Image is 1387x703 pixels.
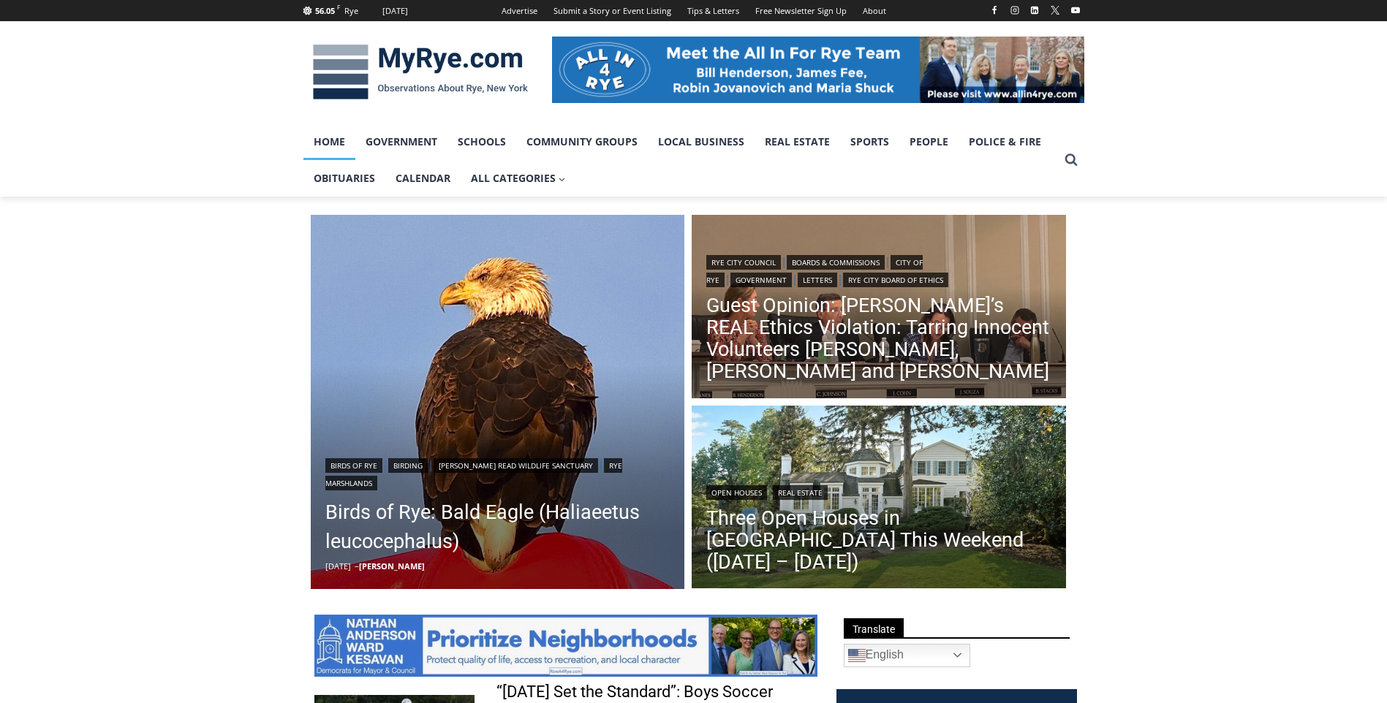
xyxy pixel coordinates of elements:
[1046,1,1064,19] a: X
[706,294,1051,382] a: Guest Opinion: [PERSON_NAME]’s REAL Ethics Violation: Tarring Innocent Volunteers [PERSON_NAME], ...
[311,215,685,589] a: Read More Birds of Rye: Bald Eagle (Haliaeetus leucocephalus)
[447,123,516,160] a: Schools
[303,123,355,160] a: Home
[325,455,670,490] div: | | |
[844,618,904,638] span: Translate
[755,123,840,160] a: Real Estate
[844,644,970,667] a: English
[692,215,1066,402] a: Read More Guest Opinion: Rye’s REAL Ethics Violation: Tarring Innocent Volunteers Carolina Johnso...
[706,485,767,500] a: Open Houses
[692,406,1066,593] a: Read More Three Open Houses in Rye This Weekend (October 11 – 12)
[303,123,1058,197] nav: Primary Navigation
[706,255,781,270] a: Rye City Council
[382,4,408,18] div: [DATE]
[959,123,1051,160] a: Police & Fire
[355,560,359,571] span: –
[1058,147,1084,173] button: View Search Form
[461,160,576,197] a: All Categories
[848,647,866,664] img: en
[434,458,598,473] a: [PERSON_NAME] Read Wildlife Sanctuary
[325,560,351,571] time: [DATE]
[355,123,447,160] a: Government
[787,255,885,270] a: Boards & Commissions
[303,34,537,110] img: MyRye.com
[1067,1,1084,19] a: YouTube
[344,4,358,18] div: Rye
[311,215,685,589] img: [PHOTO: Bald Eagle (Haliaeetus leucocephalus) at the Playland Boardwalk in Rye, New York. Credit:...
[899,123,959,160] a: People
[986,1,1003,19] a: Facebook
[1006,1,1024,19] a: Instagram
[359,560,425,571] a: [PERSON_NAME]
[692,215,1066,402] img: (PHOTO: The "Gang of Four" Councilwoman Carolina Johnson, Mayor Josh Cohn, Councilwoman Julie Sou...
[552,37,1084,102] img: All in for Rye
[798,273,837,287] a: Letters
[325,458,382,473] a: Birds of Rye
[730,273,792,287] a: Government
[706,252,1051,287] div: | | | | |
[706,482,1051,500] div: |
[692,406,1066,593] img: 162 Kirby Lane, Rye
[315,5,335,16] span: 56.05
[648,123,755,160] a: Local Business
[706,507,1051,573] a: Three Open Houses in [GEOGRAPHIC_DATA] This Weekend ([DATE] – [DATE])
[1026,1,1043,19] a: Linkedin
[325,498,670,556] a: Birds of Rye: Bald Eagle (Haliaeetus leucocephalus)
[385,160,461,197] a: Calendar
[471,170,566,186] span: All Categories
[303,160,385,197] a: Obituaries
[843,273,948,287] a: Rye City Board of Ethics
[388,458,428,473] a: Birding
[773,485,828,500] a: Real Estate
[337,3,340,11] span: F
[840,123,899,160] a: Sports
[516,123,648,160] a: Community Groups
